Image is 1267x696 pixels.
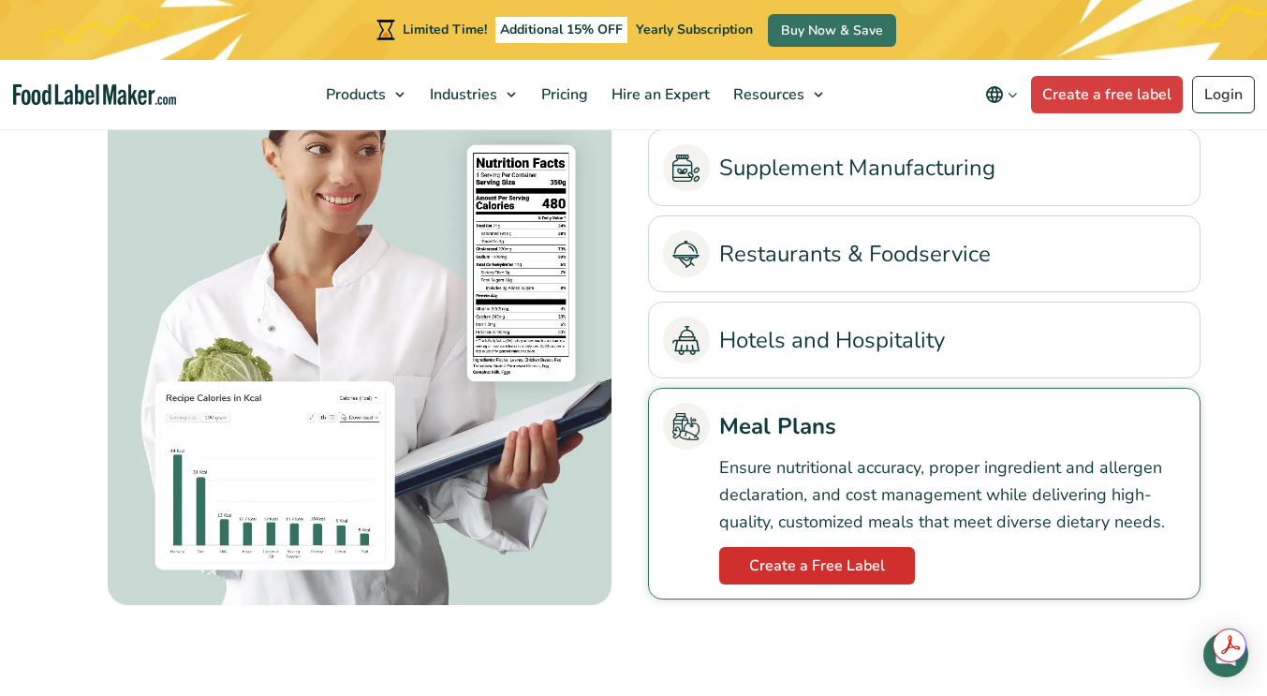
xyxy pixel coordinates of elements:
[722,60,832,129] a: Resources
[600,60,717,129] a: Hire an Expert
[648,215,1201,292] li: Restaurants & Foodservice
[719,547,915,585] a: Create a Free Label
[495,17,627,43] span: Additional 15% OFF
[403,21,487,38] span: Limited Time!
[1203,632,1248,677] div: Open Intercom Messenger
[719,454,1186,535] p: Ensure nutritional accuracy, proper ingredient and allergen declaration, and cost management whil...
[768,14,896,47] a: Buy Now & Save
[320,84,388,105] span: Products
[530,60,596,129] a: Pricing
[636,21,753,38] span: Yearly Subscription
[1031,76,1183,113] a: Create a free label
[648,388,1201,599] li: Meal Plans
[67,43,620,605] div: Meal Plans
[663,403,1186,450] a: Meal Plans
[424,84,499,105] span: Industries
[663,317,1186,363] a: Hotels and Hospitality
[13,84,177,106] a: Food Label Maker homepage
[315,60,414,129] a: Products
[606,84,712,105] span: Hire an Expert
[663,144,1186,191] a: Supplement Manufacturing
[663,230,1186,277] a: Restaurants & Foodservice
[419,60,525,129] a: Industries
[648,129,1201,206] li: Supplement Manufacturing
[536,84,590,105] span: Pricing
[972,76,1031,113] button: Change language
[1192,76,1255,113] a: Login
[728,84,806,105] span: Resources
[648,302,1201,378] li: Hotels and Hospitality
